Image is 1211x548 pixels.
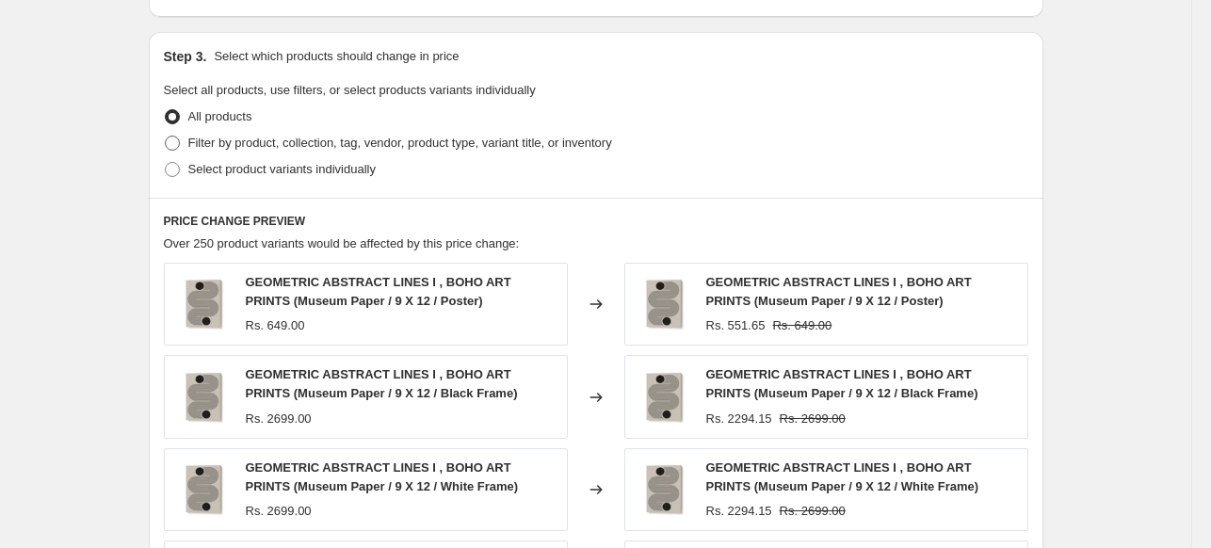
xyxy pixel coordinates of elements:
div: Rs. 2294.15 [706,410,772,428]
div: Rs. 2294.15 [706,502,772,521]
span: Select product variants individually [188,162,376,176]
span: GEOMETRIC ABSTRACT LINES I , BOHO ART PRINTS (Museum Paper / 9 X 12 / Poster) [706,275,972,308]
span: Filter by product, collection, tag, vendor, product type, variant title, or inventory [188,136,612,150]
div: Rs. 2699.00 [246,410,312,428]
strike: Rs. 2699.00 [780,502,846,521]
span: Select all products, use filters, or select products variants individually [164,83,536,97]
div: Rs. 2699.00 [246,502,312,521]
img: gallerywrap-resized_212f066c-7c3d-4415-9b16-553eb73bee29_80x.jpg [174,461,231,518]
span: Over 250 product variants would be affected by this price change: [164,236,520,250]
img: gallerywrap-resized_212f066c-7c3d-4415-9b16-553eb73bee29_80x.jpg [174,369,231,426]
img: gallerywrap-resized_212f066c-7c3d-4415-9b16-553eb73bee29_80x.jpg [635,369,691,426]
img: gallerywrap-resized_212f066c-7c3d-4415-9b16-553eb73bee29_80x.jpg [174,276,231,332]
span: GEOMETRIC ABSTRACT LINES I , BOHO ART PRINTS (Museum Paper / 9 X 12 / Black Frame) [706,367,978,400]
strike: Rs. 2699.00 [780,410,846,428]
p: Select which products should change in price [214,47,459,66]
img: gallerywrap-resized_212f066c-7c3d-4415-9b16-553eb73bee29_80x.jpg [635,276,691,332]
span: GEOMETRIC ABSTRACT LINES I , BOHO ART PRINTS (Museum Paper / 9 X 12 / White Frame) [246,460,519,493]
img: gallerywrap-resized_212f066c-7c3d-4415-9b16-553eb73bee29_80x.jpg [635,461,691,518]
strike: Rs. 649.00 [772,316,832,335]
span: GEOMETRIC ABSTRACT LINES I , BOHO ART PRINTS (Museum Paper / 9 X 12 / White Frame) [706,460,979,493]
span: GEOMETRIC ABSTRACT LINES I , BOHO ART PRINTS (Museum Paper / 9 X 12 / Black Frame) [246,367,518,400]
span: GEOMETRIC ABSTRACT LINES I , BOHO ART PRINTS (Museum Paper / 9 X 12 / Poster) [246,275,511,308]
h6: PRICE CHANGE PREVIEW [164,214,1028,229]
div: Rs. 551.65 [706,316,766,335]
h2: Step 3. [164,47,207,66]
span: All products [188,109,252,123]
div: Rs. 649.00 [246,316,305,335]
